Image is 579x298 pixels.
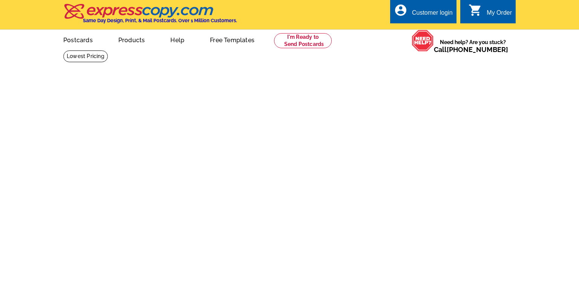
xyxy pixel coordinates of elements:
i: shopping_cart [469,3,482,17]
a: Free Templates [198,31,267,48]
img: help [412,30,434,52]
a: Help [158,31,196,48]
span: Call [434,46,508,53]
h4: Same Day Design, Print, & Mail Postcards. Over 1 Million Customers. [83,18,237,23]
div: Customer login [412,9,453,20]
a: shopping_cart My Order [469,8,512,18]
a: Same Day Design, Print, & Mail Postcards. Over 1 Million Customers. [63,9,237,23]
div: My Order [487,9,512,20]
span: Need help? Are you stuck? [434,38,512,53]
a: account_circle Customer login [394,8,453,18]
a: [PHONE_NUMBER] [447,46,508,53]
i: account_circle [394,3,407,17]
a: Postcards [51,31,105,48]
a: Products [106,31,157,48]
